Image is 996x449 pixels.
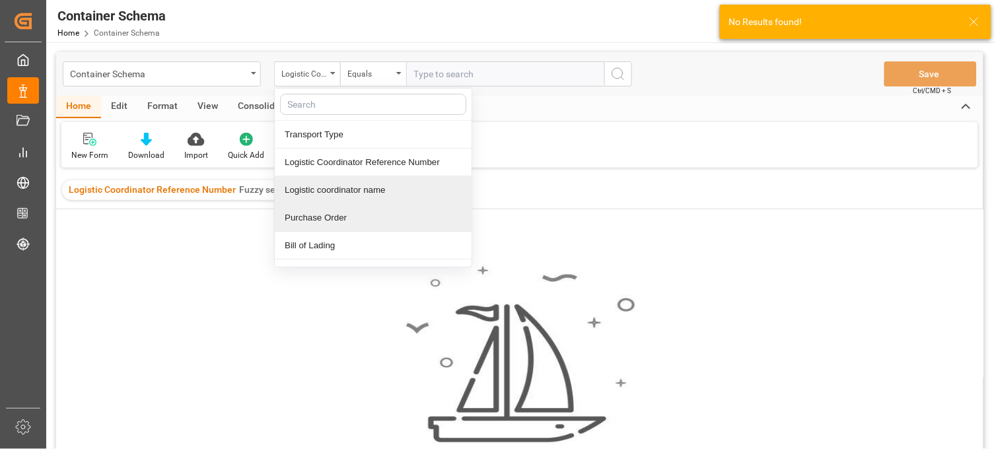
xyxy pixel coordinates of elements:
[274,61,340,86] button: close menu
[70,65,246,81] div: Container Schema
[228,96,299,118] div: Consolidate
[340,61,406,86] button: open menu
[604,61,632,86] button: search button
[69,184,236,195] span: Logistic Coordinator Reference Number
[184,149,208,161] div: Import
[57,28,79,38] a: Home
[404,265,635,444] img: smooth_sailing.jpeg
[913,86,952,96] span: Ctrl/CMD + S
[63,61,261,86] button: open menu
[275,232,472,259] div: Bill of Lading
[280,94,466,115] input: Search
[275,176,472,204] div: Logistic coordinator name
[275,204,472,232] div: Purchase Order
[71,149,108,161] div: New Form
[347,65,392,80] div: Equals
[101,96,137,118] div: Edit
[137,96,188,118] div: Format
[239,184,294,195] span: Fuzzy search
[275,259,472,287] div: Logward Reference
[275,121,472,149] div: Transport Type
[281,65,326,80] div: Logistic Coordinator Reference Number
[729,15,956,29] div: No Results found!
[275,149,472,176] div: Logistic Coordinator Reference Number
[56,96,101,118] div: Home
[884,61,977,86] button: Save
[188,96,228,118] div: View
[228,149,264,161] div: Quick Add
[406,61,604,86] input: Type to search
[128,149,164,161] div: Download
[57,6,166,26] div: Container Schema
